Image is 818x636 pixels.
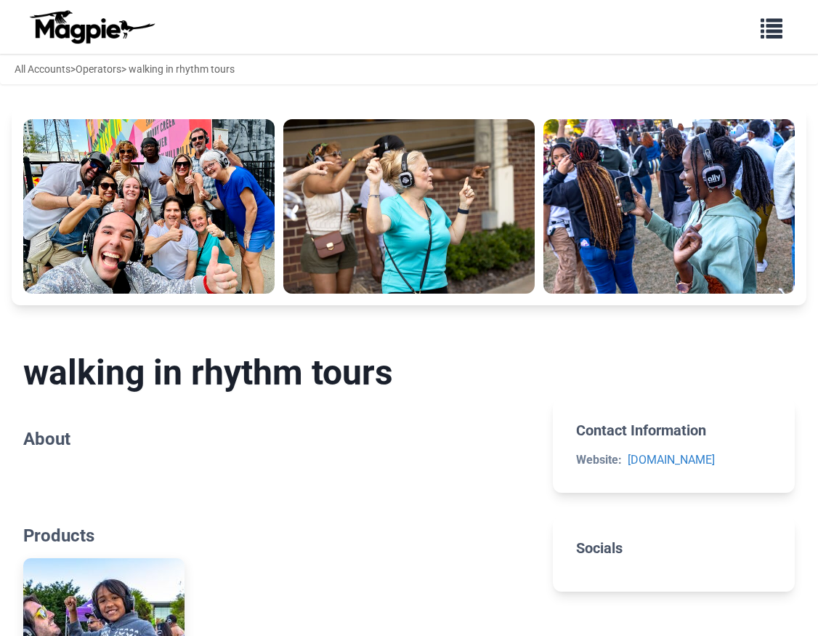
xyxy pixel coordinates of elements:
h2: Products [23,526,530,547]
a: Operators [76,63,121,75]
a: All Accounts [15,63,70,75]
div: > > walking in rhythm tours [15,61,235,77]
strong: Website: [576,453,622,467]
h1: walking in rhythm tours [23,352,530,394]
img: Silent Disco Walking Tour in Charlotte, NC [23,119,275,294]
h2: Contact Information [576,422,772,439]
h2: About [23,429,530,450]
img: Silent Disco Walking Tour in Charlotte, NC [543,119,795,294]
img: logo-ab69f6fb50320c5b225c76a69d11143b.png [26,9,157,44]
h2: Socials [576,539,772,557]
a: [DOMAIN_NAME] [628,453,715,467]
img: Silent Disco Walking Tour in Charlotte, NC [283,119,535,294]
